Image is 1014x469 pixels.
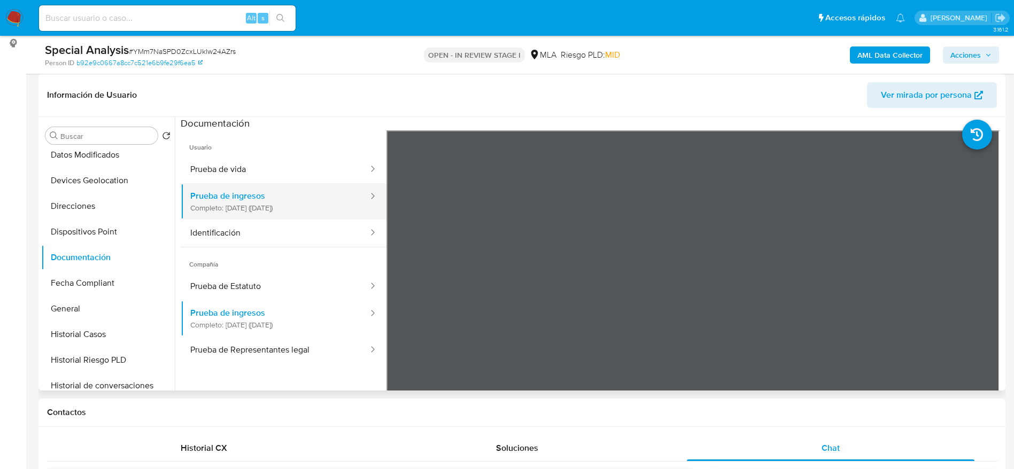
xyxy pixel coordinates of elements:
button: Dispositivos Point [41,219,175,245]
input: Buscar usuario o caso... [39,11,296,25]
div: MLA [529,49,556,61]
span: s [261,13,265,23]
button: Datos Modificados [41,142,175,168]
a: b92e9c0667a8cc7c521e6b9fe29f6ea5 [76,58,203,68]
button: Historial Casos [41,322,175,347]
span: Alt [247,13,256,23]
p: elaine.mcfarlane@mercadolibre.com [931,13,991,23]
span: Accesos rápidos [825,12,885,24]
b: Person ID [45,58,74,68]
button: Historial de conversaciones [41,373,175,398]
b: Special Analysis [45,41,129,58]
button: Ver mirada por persona [867,82,997,108]
span: # YMm7NaSPD0ZcxLUklw24AZrs [129,46,236,57]
span: Historial CX [181,442,227,454]
h1: Información de Usuario [47,90,137,100]
input: Buscar [60,131,153,141]
a: Notificaciones [896,13,905,22]
span: MID [605,49,620,61]
button: Direcciones [41,193,175,219]
button: Devices Geolocation [41,168,175,193]
b: AML Data Collector [857,46,923,64]
button: Acciones [943,46,999,64]
h1: Contactos [47,407,997,418]
span: Acciones [950,46,981,64]
span: Chat [822,442,840,454]
p: OPEN - IN REVIEW STAGE I [424,48,525,62]
button: Volver al orden por defecto [162,131,171,143]
span: Ver mirada por persona [881,82,972,108]
button: Documentación [41,245,175,270]
button: Historial Riesgo PLD [41,347,175,373]
a: Salir [995,12,1006,24]
button: search-icon [269,11,291,26]
button: AML Data Collector [850,46,930,64]
span: Soluciones [496,442,538,454]
span: Riesgo PLD: [561,49,620,61]
span: 3.161.2 [993,25,1009,34]
button: Fecha Compliant [41,270,175,296]
button: General [41,296,175,322]
button: Buscar [50,131,58,140]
